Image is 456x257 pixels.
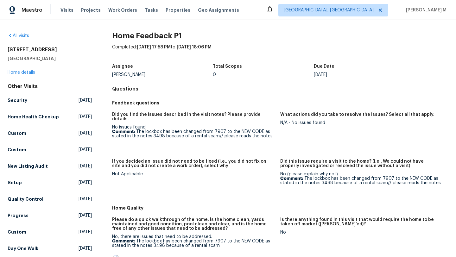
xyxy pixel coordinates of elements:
[8,212,28,219] h5: Progress
[8,177,92,188] a: Setup[DATE]
[112,100,448,106] h5: Feedback questions
[8,97,27,103] h5: Security
[280,112,434,117] h5: What actions did you take to resolve the issues? Select all that apply.
[8,34,29,38] a: All visits
[112,159,275,168] h5: If you decided an issue did not need to be fixed (i.e., you did not fix on site and you did not c...
[280,121,443,125] div: N/A - No issues found
[280,172,443,185] div: No (please explain why not)
[403,7,446,13] span: [PERSON_NAME] M
[137,45,171,49] span: [DATE] 17:58 PM
[198,7,239,13] span: Geo Assignments
[112,86,448,92] h4: Questions
[280,217,443,226] h5: Is there anything found in this visit that would require the home to be taken off market ([PERSON...
[79,229,92,235] span: [DATE]
[22,7,42,13] span: Maestro
[79,196,92,202] span: [DATE]
[112,125,275,138] div: No issues found
[8,245,38,252] h5: Day One Walk
[280,176,303,181] b: Comment:
[8,160,92,172] a: New Listing Audit[DATE]
[8,128,92,139] a: Custom[DATE]
[213,72,314,77] div: 0
[81,7,101,13] span: Projects
[8,83,92,90] div: Other Visits
[112,239,275,248] p: The lockbox has been changed from 7907 to the NEW CODE as stated in the notes 3498 because of a r...
[166,7,190,13] span: Properties
[280,230,443,235] div: No
[8,144,92,155] a: Custom[DATE]
[112,172,275,176] div: Not Applicable
[213,64,242,69] h5: Total Scopes
[8,193,92,205] a: Quality Control[DATE]
[79,245,92,252] span: [DATE]
[79,97,92,103] span: [DATE]
[79,179,92,186] span: [DATE]
[79,130,92,136] span: [DATE]
[314,64,334,69] h5: Due Date
[112,129,135,134] b: Comment:
[8,226,92,238] a: Custom[DATE]
[8,114,59,120] h5: Home Health Checkup
[8,163,48,169] h5: New Listing Audit
[8,111,92,122] a: Home Health Checkup[DATE]
[8,179,22,186] h5: Setup
[280,159,443,168] h5: Did this issue require a visit to the home? (i.e., We could not have properly investigated or res...
[314,72,415,77] div: [DATE]
[177,45,212,49] span: [DATE] 18:06 PM
[112,112,275,121] h5: Did you find the issues described in the visit notes? Please provide details.
[8,55,92,62] h5: [GEOGRAPHIC_DATA]
[145,8,158,12] span: Tasks
[8,229,26,235] h5: Custom
[112,205,448,211] h5: Home Quality
[79,114,92,120] span: [DATE]
[8,243,92,254] a: Day One Walk[DATE]
[79,147,92,153] span: [DATE]
[8,130,26,136] h5: Custom
[112,44,448,60] div: Completed: to
[79,212,92,219] span: [DATE]
[60,7,73,13] span: Visits
[79,163,92,169] span: [DATE]
[8,196,43,202] h5: Quality Control
[8,47,92,53] h2: [STREET_ADDRESS]
[8,147,26,153] h5: Custom
[108,7,137,13] span: Work Orders
[280,176,443,185] p: The lockbox has been changed from 7907 to the NEW CODE as stated in the notes 3498 because of a r...
[112,239,135,243] b: Comment:
[284,7,374,13] span: [GEOGRAPHIC_DATA], [GEOGRAPHIC_DATA]
[8,210,92,221] a: Progress[DATE]
[112,72,213,77] div: [PERSON_NAME]
[112,64,133,69] h5: Assignee
[112,33,448,39] h2: Home Feedback P1
[112,129,275,138] p: The lockbox has been changed from 7907 to the NEW CODE as stated in the notes 3498 because of a r...
[112,217,275,231] h5: Please do a quick walkthrough of the home. Is the home clean, yards maintained and good condition...
[8,95,92,106] a: Security[DATE]
[8,70,35,75] a: Home details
